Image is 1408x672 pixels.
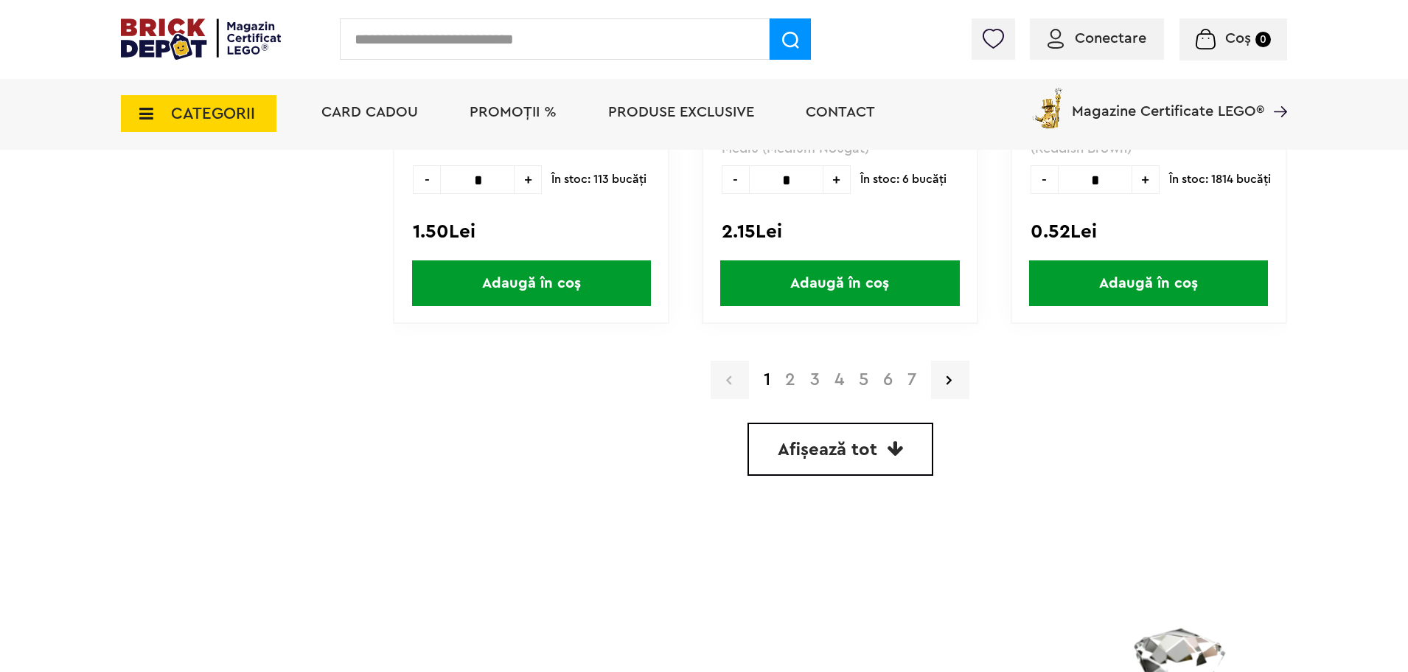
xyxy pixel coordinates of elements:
[1031,165,1058,194] span: -
[413,165,440,194] span: -
[1169,165,1271,194] span: În stoc: 1814 bucăţi
[413,222,649,241] div: 1.50Lei
[806,105,875,119] a: Contact
[823,165,851,194] span: +
[931,361,969,399] a: Pagina urmatoare
[1264,85,1287,100] a: Magazine Certificate LEGO®
[756,371,778,389] strong: 1
[1012,260,1286,306] a: Adaugă în coș
[900,371,924,389] a: 7
[876,371,900,389] a: 6
[720,260,959,306] span: Adaugă în coș
[722,222,958,241] div: 2.15Lei
[778,371,803,389] a: 2
[171,105,255,122] span: CATEGORII
[1029,260,1268,306] span: Adaugă în coș
[515,165,542,194] span: +
[394,260,668,306] a: Adaugă în coș
[703,260,977,306] a: Adaugă în coș
[722,165,749,194] span: -
[778,441,877,459] span: Afișează tot
[1225,31,1251,46] span: Coș
[827,371,851,389] a: 4
[747,423,933,476] a: Afișează tot
[1031,222,1267,241] div: 0.52Lei
[1255,32,1271,47] small: 0
[608,105,754,119] a: Produse exclusive
[1075,31,1146,46] span: Conectare
[1048,31,1146,46] a: Conectare
[470,105,557,119] a: PROMOȚII %
[803,371,827,389] a: 3
[1072,85,1264,119] span: Magazine Certificate LEGO®
[1132,165,1160,194] span: +
[851,371,876,389] a: 5
[860,165,947,194] span: În stoc: 6 bucăţi
[412,260,651,306] span: Adaugă în coș
[321,105,418,119] a: Card Cadou
[551,165,647,194] span: În stoc: 113 bucăţi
